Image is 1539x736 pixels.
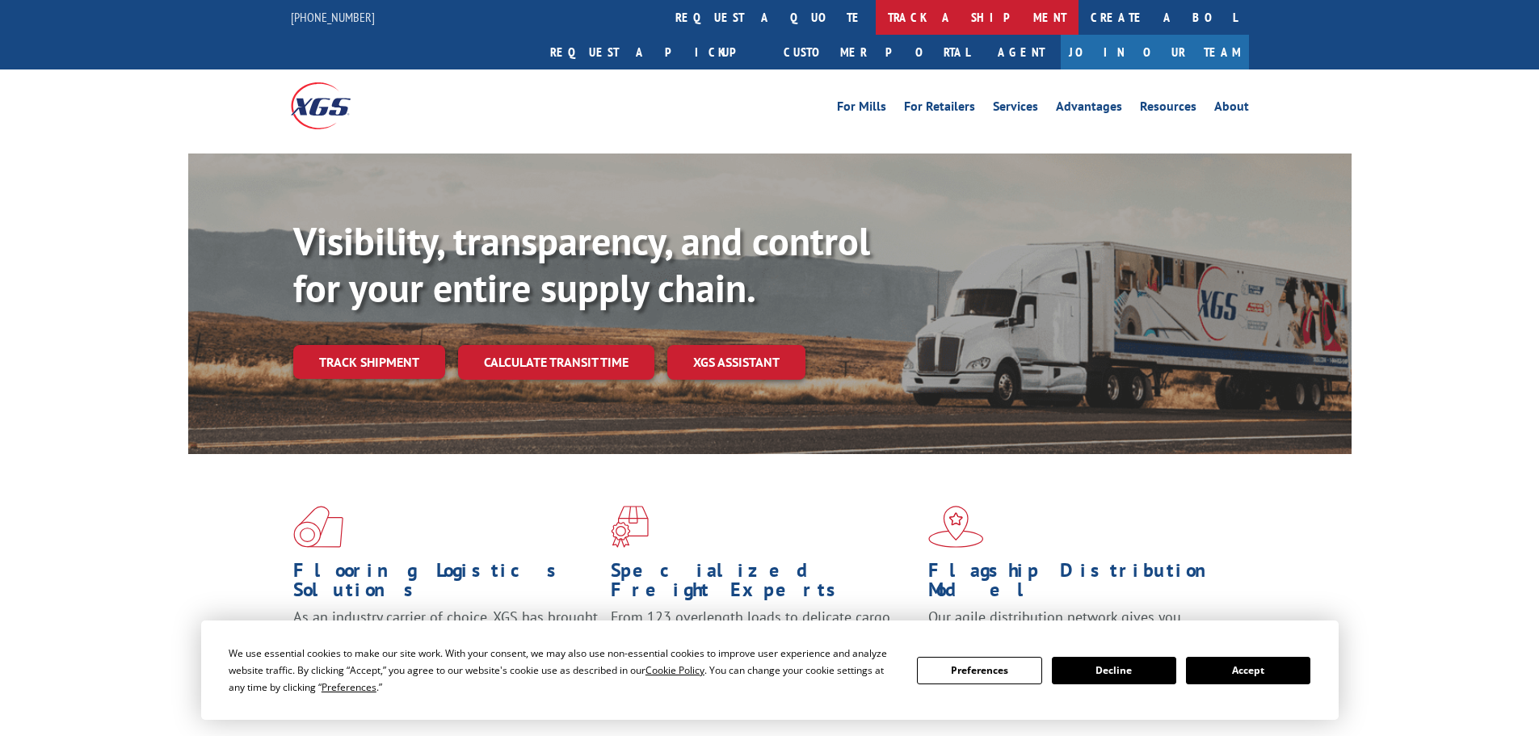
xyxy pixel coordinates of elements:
h1: Flagship Distribution Model [928,561,1234,608]
span: Preferences [322,680,376,694]
div: Cookie Consent Prompt [201,620,1339,720]
p: From 123 overlength loads to delicate cargo, our experienced staff knows the best way to move you... [611,608,916,679]
span: As an industry carrier of choice, XGS has brought innovation and dedication to flooring logistics... [293,608,598,665]
a: Calculate transit time [458,345,654,380]
a: Resources [1140,100,1196,118]
div: We use essential cookies to make our site work. With your consent, we may also use non-essential ... [229,645,898,696]
a: [PHONE_NUMBER] [291,9,375,25]
a: Agent [982,35,1061,69]
a: About [1214,100,1249,118]
button: Preferences [917,657,1041,684]
a: Join Our Team [1061,35,1249,69]
a: Services [993,100,1038,118]
a: For Mills [837,100,886,118]
img: xgs-icon-flagship-distribution-model-red [928,506,984,548]
a: Track shipment [293,345,445,379]
a: Customer Portal [772,35,982,69]
a: For Retailers [904,100,975,118]
h1: Specialized Freight Experts [611,561,916,608]
a: Request a pickup [538,35,772,69]
h1: Flooring Logistics Solutions [293,561,599,608]
b: Visibility, transparency, and control for your entire supply chain. [293,216,870,313]
img: xgs-icon-focused-on-flooring-red [611,506,649,548]
span: Cookie Policy [645,663,704,677]
button: Accept [1186,657,1310,684]
a: XGS ASSISTANT [667,345,805,380]
button: Decline [1052,657,1176,684]
a: Advantages [1056,100,1122,118]
img: xgs-icon-total-supply-chain-intelligence-red [293,506,343,548]
span: Our agile distribution network gives you nationwide inventory management on demand. [928,608,1226,646]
